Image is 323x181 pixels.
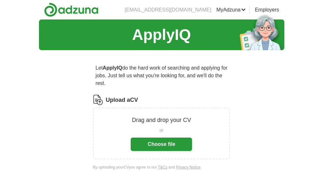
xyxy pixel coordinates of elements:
[255,6,279,14] a: Employers
[132,116,191,124] p: Drag and drop your CV
[216,6,246,14] a: MyAdzuna
[125,6,211,14] li: [EMAIL_ADDRESS][DOMAIN_NAME]
[176,165,201,170] a: Privacy Notice
[106,96,138,104] label: Upload a CV
[132,23,191,46] h1: ApplyIQ
[93,164,230,170] div: By uploading your CV you agree to our and .
[103,65,122,71] strong: ApplyIQ
[44,3,98,17] img: Adzuna logo
[131,138,192,151] button: Choose file
[159,127,163,134] span: or
[93,95,103,105] img: CV Icon
[93,62,230,90] p: Let do the hard work of searching and applying for jobs. Just tell us what you're looking for, an...
[158,165,167,170] a: T&Cs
